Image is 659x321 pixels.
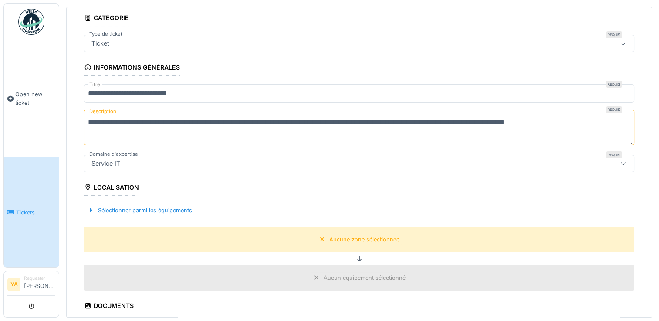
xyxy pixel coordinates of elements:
a: YA Requester[PERSON_NAME] [7,275,55,296]
label: Domaine d'expertise [88,150,140,158]
div: Requis [606,81,622,88]
a: Open new ticket [4,40,59,157]
div: Aucun équipement sélectionné [324,274,406,282]
div: Aucune zone sélectionnée [329,235,399,244]
span: Tickets [16,208,55,217]
img: Badge_color-CXgf-gQk.svg [18,9,44,35]
div: Requis [606,106,622,113]
li: [PERSON_NAME] [24,275,55,294]
li: YA [7,278,20,291]
div: Requis [606,151,622,158]
div: Localisation [84,181,139,196]
div: Catégorie [84,11,129,26]
div: Sélectionner parmi les équipements [84,204,196,216]
label: Titre [88,81,102,88]
div: Documents [84,299,134,314]
span: Open new ticket [15,90,55,107]
div: Requester [24,275,55,281]
label: Description [88,106,118,117]
label: Type de ticket [88,30,124,38]
div: Service IT [88,159,124,168]
div: Informations générales [84,61,180,76]
div: Ticket [88,39,113,48]
a: Tickets [4,157,59,267]
div: Requis [606,31,622,38]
